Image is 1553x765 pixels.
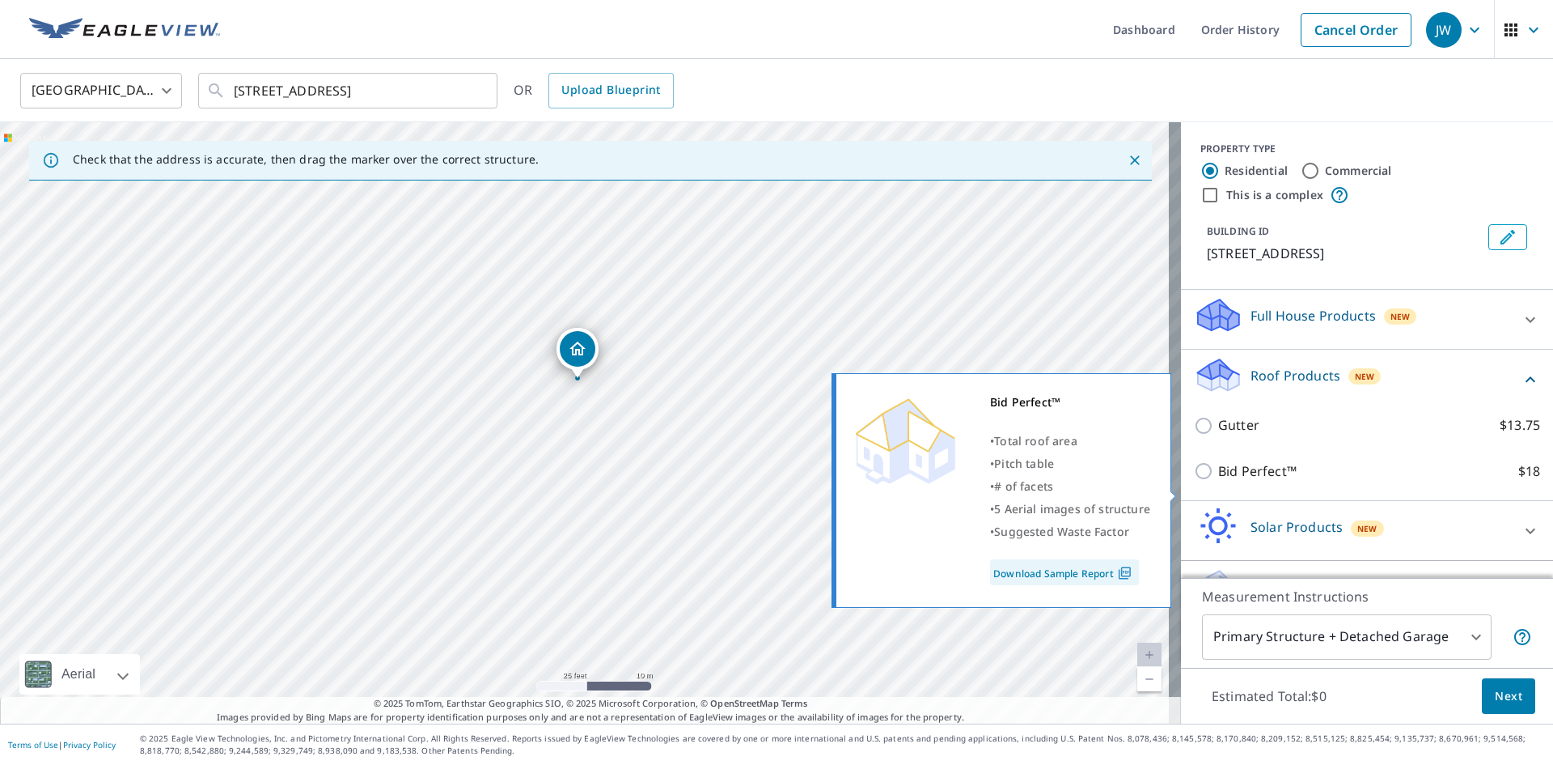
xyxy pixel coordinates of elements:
p: [STREET_ADDRESS] [1207,244,1482,263]
span: New [1357,522,1377,535]
label: Residential [1225,163,1288,179]
div: [GEOGRAPHIC_DATA] [20,68,182,113]
div: Roof ProductsNew [1194,356,1540,402]
span: New [1390,310,1411,323]
span: # of facets [994,478,1053,494]
span: Upload Blueprint [561,80,660,100]
p: Gutter [1218,415,1259,436]
p: $13.75 [1500,415,1540,436]
button: Edit building 1 [1488,224,1527,250]
div: Aerial [19,654,140,695]
div: Dropped pin, building 1, Residential property, 1762 W Desert Spring Way San Tan Valley, AZ 85144 [556,328,599,378]
div: • [990,521,1150,543]
a: Privacy Policy [63,739,116,750]
div: Walls ProductsNew [1194,567,1540,614]
a: Terms of Use [8,739,58,750]
p: Roof Products [1250,366,1340,385]
a: Current Level 20, Zoom In Disabled [1137,643,1162,667]
div: Bid Perfect™ [990,391,1150,414]
a: OpenStreetMap [710,697,778,709]
div: • [990,430,1150,453]
span: New [1355,370,1375,383]
button: Close [1124,150,1145,171]
img: Premium [848,391,962,488]
div: PROPERTY TYPE [1200,142,1534,156]
p: Estimated Total: $0 [1199,678,1339,714]
div: OR [514,73,674,108]
div: • [990,475,1150,498]
a: Terms [781,697,808,709]
div: • [990,453,1150,475]
p: © 2025 Eagle View Technologies, Inc. and Pictometry International Corp. All Rights Reserved. Repo... [140,733,1545,757]
a: Upload Blueprint [548,73,673,108]
span: Next [1495,686,1522,707]
span: Suggested Waste Factor [994,524,1129,539]
span: © 2025 TomTom, Earthstar Geographics SIO, © 2025 Microsoft Corporation, © [374,697,808,711]
div: Primary Structure + Detached Garage [1202,614,1492,660]
a: Cancel Order [1301,13,1411,47]
button: Next [1482,678,1535,715]
p: $18 [1518,461,1540,482]
label: Commercial [1325,163,1392,179]
div: Full House ProductsNew [1194,296,1540,342]
img: Pdf Icon [1114,566,1136,580]
a: Current Level 20, Zoom Out [1137,667,1162,691]
p: Full House Products [1250,306,1376,325]
input: Search by address or latitude-longitude [234,68,464,113]
a: Download Sample Report [990,559,1139,585]
label: This is a complex [1226,187,1323,203]
p: Check that the address is accurate, then drag the marker over the correct structure. [73,152,539,167]
p: | [8,740,116,750]
span: 5 Aerial images of structure [994,501,1150,516]
img: EV Logo [29,18,220,42]
span: Total roof area [994,433,1077,448]
span: Your report will include the primary structure and a detached garage if one exists. [1513,627,1532,647]
p: Measurement Instructions [1202,587,1532,606]
div: • [990,498,1150,521]
p: Solar Products [1250,517,1343,537]
span: Pitch table [994,456,1054,471]
div: JW [1426,12,1462,48]
p: Bid Perfect™ [1218,461,1297,482]
div: Aerial [57,654,100,695]
p: BUILDING ID [1207,224,1269,238]
div: Solar ProductsNew [1194,508,1540,554]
